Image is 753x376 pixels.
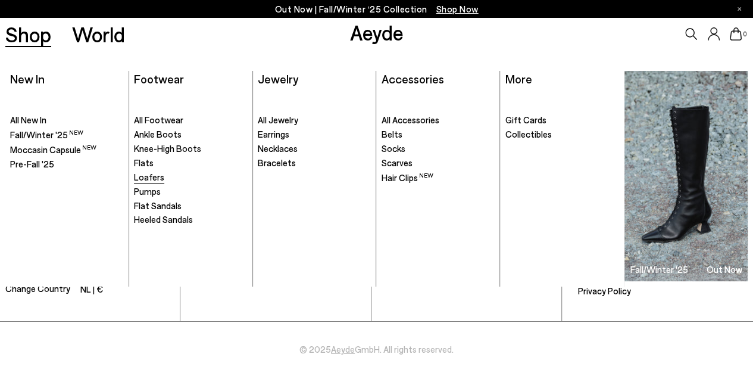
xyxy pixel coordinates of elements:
span: Loafers [134,172,164,182]
p: Out Now | Fall/Winter ‘25 Collection [275,2,479,17]
a: All Accessories [382,114,495,126]
a: Aeyde [331,344,355,355]
a: Privacy Policy [578,285,631,296]
a: Pumps [134,186,246,198]
span: Bracelets [258,157,296,168]
a: All Footwear [134,114,246,126]
span: Heeled Sandals [134,214,193,225]
span: Fall/Winter '25 [10,129,83,140]
span: Collectibles [505,129,552,139]
a: Jewelry [258,72,298,86]
span: Moccasin Capsule [10,144,96,155]
span: Socks [382,143,405,154]
span: Scarves [382,157,413,168]
a: Fall/Winter '25 [10,129,123,141]
a: Moccasin Capsule [10,144,123,156]
span: All Jewelry [258,114,298,125]
img: Group_1295_900x.jpg [624,71,748,281]
span: Navigate to /collections/new-in [436,4,479,14]
a: Bracelets [258,157,370,169]
a: All New In [10,114,123,126]
a: Heeled Sandals [134,214,246,226]
span: Belts [382,129,402,139]
a: Flat Sandals [134,200,246,212]
span: 0 [742,31,748,38]
a: Knee-High Boots [134,143,246,155]
li: NL | € [80,282,103,299]
a: Gift Cards [505,114,618,126]
span: Flat Sandals [134,200,182,211]
a: 0 [730,27,742,41]
a: Loafers [134,172,246,184]
a: Necklaces [258,143,370,155]
a: Pre-Fall '25 [10,159,123,170]
a: All Jewelry [258,114,370,126]
a: Aeyde [349,20,403,45]
span: Pumps [134,186,161,197]
span: Earrings [258,129,289,139]
h3: Out Now [707,265,742,274]
span: All Footwear [134,114,183,125]
span: Pre-Fall '25 [10,159,54,169]
a: Ankle Boots [134,129,246,141]
span: Gift Cards [505,114,546,125]
a: Hair Clips [382,172,495,184]
a: Flats [134,157,246,169]
a: Belts [382,129,495,141]
span: Flats [134,157,154,168]
a: Accessories [382,72,444,86]
span: Necklaces [258,143,298,154]
a: Footwear [134,72,184,86]
span: All Accessories [382,114,439,125]
a: Shop [5,24,51,45]
a: Socks [382,143,495,155]
a: Scarves [382,157,495,169]
a: Earrings [258,129,370,141]
a: More [505,72,532,86]
span: Ankle Boots [134,129,182,139]
a: World [72,24,125,45]
span: Hair Clips [382,172,433,183]
a: Fall/Winter '25 Out Now [624,71,748,281]
a: Collectibles [505,129,618,141]
a: New In [10,72,45,86]
h3: Fall/Winter '25 [630,265,688,274]
span: Change Country [5,281,70,299]
span: All New In [10,114,46,125]
span: Knee-High Boots [134,143,201,154]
